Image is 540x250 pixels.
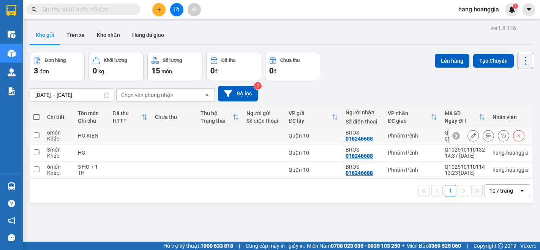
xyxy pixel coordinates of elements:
input: Select a date range. [30,89,113,101]
span: 15 [152,66,160,75]
div: 10 / trang [489,187,513,195]
img: solution-icon [8,87,16,95]
span: message [8,234,15,241]
div: Khác [47,170,70,176]
span: 1 [514,3,516,9]
svg: open [519,188,525,194]
img: warehouse-icon [8,30,16,38]
div: BROS [346,147,380,153]
span: plus [156,7,162,12]
div: Phnôm Pênh [388,167,437,173]
div: 6 món [47,164,70,170]
span: copyright [498,243,503,248]
div: Khác [47,153,70,159]
div: Quận 10 [289,150,338,156]
div: 016246688 [346,136,373,142]
div: hang.hoanggia [493,150,529,156]
button: 1 [445,185,456,196]
th: Toggle SortBy [109,107,151,127]
span: notification [8,217,15,224]
div: Quận 10 [289,133,338,139]
div: Q102510110114 [445,164,485,170]
button: Kho nhận [91,26,126,44]
div: ver 1.8.146 [491,24,516,32]
div: 016246688 [346,153,373,159]
div: HO KIEN [78,133,105,139]
div: Chưa thu [280,58,300,63]
div: Số điện thoại [346,119,380,125]
div: Chọn văn phòng nhận [121,91,174,99]
div: Tên món [78,110,105,116]
span: caret-down [526,6,532,13]
div: hang.hoanggia [493,167,529,173]
img: warehouse-icon [8,68,16,76]
strong: 1900 633 818 [201,243,233,249]
span: | [239,242,240,250]
span: đơn [39,68,49,74]
div: Người nhận [346,109,380,116]
button: Khối lượng0kg [88,53,144,80]
div: ĐC giao [388,118,431,124]
button: caret-down [522,3,535,16]
div: Mã GD [445,110,479,116]
div: Đã thu [221,58,235,63]
button: Chưa thu0đ [265,53,320,80]
button: aim [188,3,201,16]
div: Ghi chú [78,118,105,124]
img: logo-vxr [6,5,16,16]
th: Toggle SortBy [197,107,243,127]
input: Tìm tên, số ĐT hoặc mã đơn [42,5,131,14]
div: 6 món [47,130,70,136]
button: Kho gửi [30,26,60,44]
button: Trên xe [60,26,91,44]
div: HTTT [113,118,141,124]
button: file-add [170,3,183,16]
div: 13:23 [DATE] [445,170,485,176]
span: Miền Bắc [406,242,461,250]
div: Ngày ĐH [445,118,479,124]
strong: 0708 023 035 - 0935 103 250 [331,243,400,249]
button: Hàng đã giao [126,26,170,44]
span: món [161,68,172,74]
button: Tạo Chuyến [473,54,514,68]
button: Đã thu0đ [206,53,261,80]
div: Phnôm Pênh [388,133,437,139]
span: hang.hoanggia [452,5,505,14]
div: Khối lượng [104,58,127,63]
strong: 0369 525 060 [428,243,461,249]
div: VP nhận [388,110,431,116]
div: Chi tiết [47,114,70,120]
sup: 2 [254,82,262,90]
span: kg [98,68,104,74]
th: Toggle SortBy [384,107,441,127]
div: 5 HO + 1 TH [78,164,105,176]
svg: open [204,92,210,98]
button: Số lượng15món [147,53,202,80]
div: VP gửi [289,110,332,116]
div: Người gửi [246,110,281,116]
div: HO [78,150,105,156]
span: 3 [34,66,38,75]
div: Số lượng [163,58,182,63]
span: Cung cấp máy in - giấy in: [246,242,305,250]
span: 0 [210,66,215,75]
div: ĐC lấy [289,118,332,124]
span: | [467,242,468,250]
span: ⚪️ [402,244,404,247]
div: BROS [346,164,380,170]
div: Quận 10 [289,167,338,173]
img: warehouse-icon [8,182,16,190]
span: Miền Nam [307,242,400,250]
span: đ [215,68,218,74]
button: plus [152,3,166,16]
div: Đã thu [113,110,141,116]
span: 0 [93,66,97,75]
span: question-circle [8,200,15,207]
div: Thu hộ [201,110,233,116]
div: Đơn hàng [45,58,66,63]
img: icon-new-feature [508,6,515,13]
span: search [32,7,37,12]
sup: 1 [513,3,518,9]
span: 0 [269,66,273,75]
div: Phnôm Pênh [388,150,437,156]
